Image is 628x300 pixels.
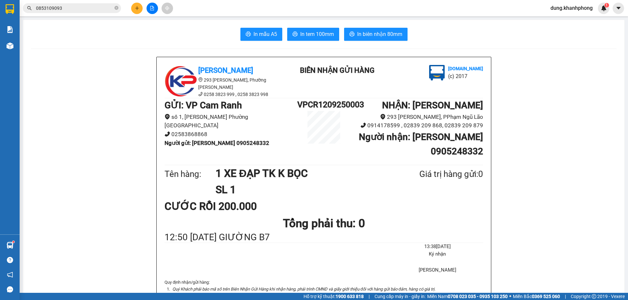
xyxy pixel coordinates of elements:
div: CƯỚC RỒI 200.000 [165,198,270,214]
button: printerIn biên nhận 80mm [344,28,408,41]
li: số 1, [PERSON_NAME] Phường [GEOGRAPHIC_DATA] [165,113,297,130]
span: In biên nhận 80mm [357,30,402,38]
img: solution-icon [7,26,13,33]
strong: 0708 023 035 - 0935 103 250 [448,294,508,299]
h1: VPCR1209250003 [297,98,350,111]
span: printer [292,31,298,38]
span: plus [135,6,139,10]
b: [PERSON_NAME] [198,66,253,74]
button: caret-down [613,3,624,14]
li: 13:38[DATE] [392,243,483,251]
li: 0258 3823 999 , 0258 3823 998 [165,91,282,98]
span: In mẫu A5 [253,30,277,38]
img: warehouse-icon [7,242,13,249]
sup: 1 [12,241,14,243]
b: Người gửi : [PERSON_NAME] 0905248332 [165,140,269,146]
span: close-circle [114,6,118,10]
span: | [369,293,370,300]
span: dung.khanhphong [545,4,598,12]
span: notification [7,272,13,278]
div: Giá trị hàng gửi: 0 [388,167,483,181]
b: BIÊN NHẬN GỬI HÀNG [300,66,375,74]
span: close-circle [114,5,118,11]
li: 0914178599 , 02839 209 868, 02839 209 879 [350,121,483,130]
li: 02583868868 [165,130,297,139]
strong: 1900 633 818 [336,294,364,299]
span: Cung cấp máy in - giấy in: [375,293,426,300]
button: printerIn mẫu A5 [240,28,282,41]
i: Quý Khách phải báo mã số trên Biên Nhận Gửi Hàng khi nhận hàng, phải trình CMND và giấy giới thiệ... [172,287,435,292]
b: NHẬN : [PERSON_NAME] [382,100,483,111]
span: Miền Nam [427,293,508,300]
span: environment [380,114,386,119]
sup: 1 [604,3,609,8]
span: file-add [150,6,154,10]
span: caret-down [616,5,621,11]
img: icon-new-feature [601,5,607,11]
span: message [7,286,13,292]
span: In tem 100mm [300,30,334,38]
li: (c) 2017 [448,72,483,80]
span: Hỗ trợ kỹ thuật: [304,293,364,300]
img: logo-vxr [6,4,14,14]
span: printer [246,31,251,38]
div: Tên hàng: [165,167,216,181]
img: logo.jpg [165,65,197,98]
span: environment [165,114,170,119]
span: 1 [605,3,608,8]
img: logo.jpg [429,65,445,81]
span: phone [198,92,203,96]
span: question-circle [7,257,13,263]
button: plus [131,3,143,14]
span: environment [198,77,203,82]
span: copyright [592,294,596,299]
span: | [565,293,566,300]
button: file-add [147,3,158,14]
h1: Tổng phải thu: 0 [165,214,483,232]
h1: SL 1 [216,182,388,198]
button: printerIn tem 100mm [287,28,339,41]
li: 293 [PERSON_NAME], PPhạm Ngũ Lão [350,113,483,121]
span: printer [349,31,355,38]
span: phone [360,122,366,128]
button: aim [162,3,173,14]
span: aim [165,6,169,10]
input: Tìm tên, số ĐT hoặc mã đơn [36,5,113,12]
img: warehouse-icon [7,42,13,49]
strong: 0369 525 060 [532,294,560,299]
li: 293 [PERSON_NAME], Phường [PERSON_NAME] [165,76,282,91]
b: Người nhận : [PERSON_NAME] 0905248332 [359,132,483,157]
h1: 1 XE ĐẠP TK K BỌC [216,165,388,182]
li: Ký nhận [392,250,483,258]
span: phone [165,131,170,137]
span: ⚪️ [509,295,511,298]
b: [DOMAIN_NAME] [448,66,483,71]
b: GỬI : VP Cam Ranh [165,100,242,111]
li: [PERSON_NAME] [392,266,483,274]
span: search [27,6,32,10]
span: Miền Bắc [513,293,560,300]
div: 12:50 [DATE] GIƯỜNG B7 [165,232,483,243]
